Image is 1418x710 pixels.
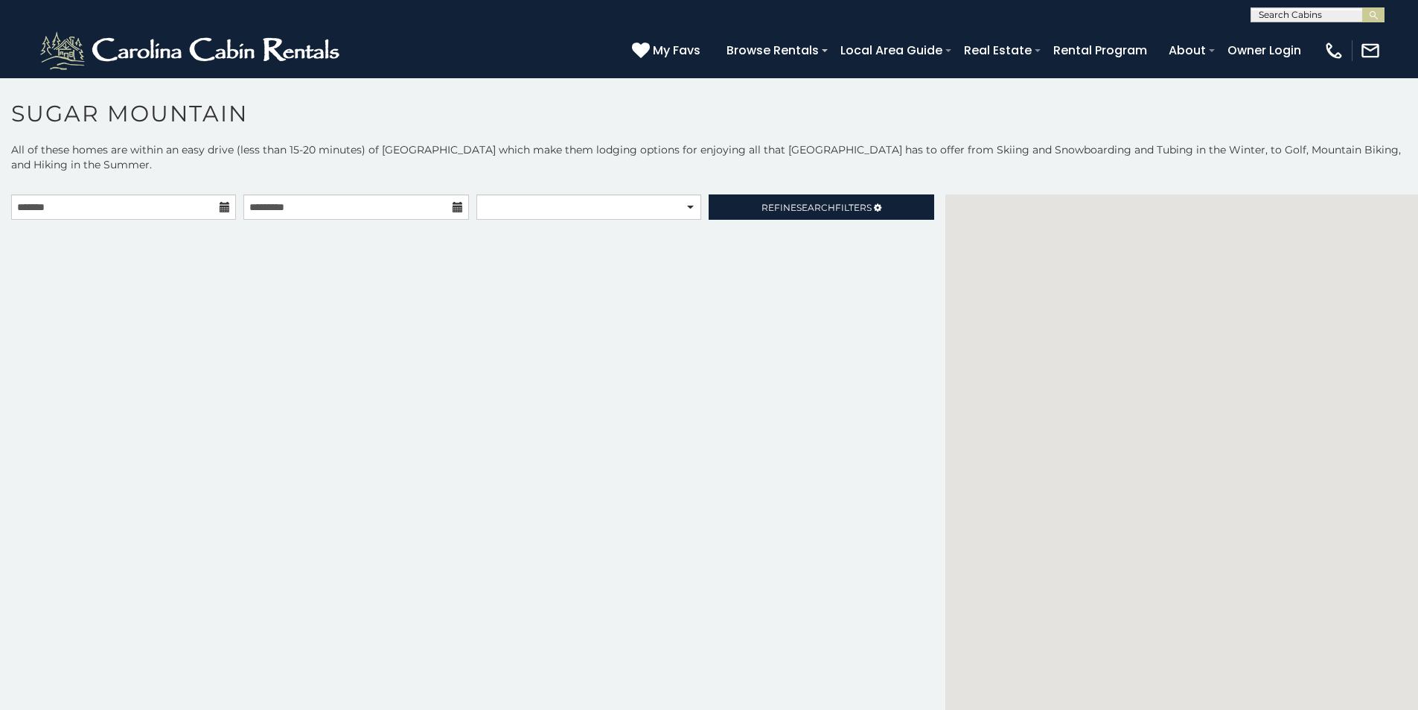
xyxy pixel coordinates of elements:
a: Real Estate [956,37,1039,63]
a: My Favs [632,41,704,60]
span: Search [796,202,835,213]
img: phone-regular-white.png [1323,40,1344,61]
a: Browse Rentals [719,37,826,63]
a: Local Area Guide [833,37,950,63]
a: About [1161,37,1213,63]
img: White-1-2.png [37,28,346,73]
a: RefineSearchFilters [709,194,933,220]
span: Refine Filters [761,202,872,213]
span: My Favs [653,41,700,60]
a: Rental Program [1046,37,1154,63]
img: mail-regular-white.png [1360,40,1381,61]
a: Owner Login [1220,37,1309,63]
